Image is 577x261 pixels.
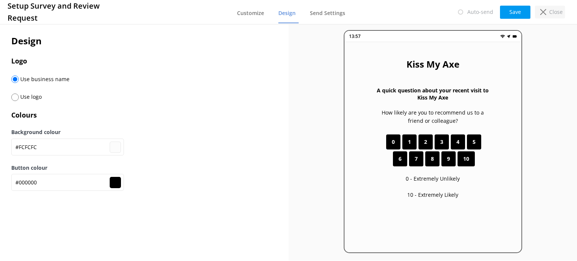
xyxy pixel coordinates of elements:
[375,87,491,101] h3: A quick question about your recent visit to Kiss My Axe
[310,9,345,17] span: Send Settings
[349,33,361,40] p: 13:57
[408,138,411,146] span: 1
[506,34,511,39] img: near-me.png
[11,164,277,172] label: Button colour
[500,6,530,19] button: Save
[406,175,460,183] p: 0 - Extremely Unlikely
[19,75,69,83] span: Use business name
[11,110,277,121] h3: Colours
[467,8,493,16] p: Auto-send
[549,8,563,16] p: Close
[512,34,517,39] img: battery.png
[392,138,395,146] span: 0
[415,155,418,163] span: 7
[278,9,296,17] span: Design
[406,57,459,71] h2: Kiss My Axe
[11,128,277,136] label: Background colour
[473,138,476,146] span: 5
[431,155,434,163] span: 8
[440,138,443,146] span: 3
[375,109,491,125] p: How likely are you to recommend us to a friend or colleague?
[463,155,469,163] span: 10
[11,34,277,48] h2: Design
[19,93,42,100] span: Use logo
[447,155,450,163] span: 9
[237,9,264,17] span: Customize
[500,34,505,39] img: wifi.png
[424,138,427,146] span: 2
[456,138,459,146] span: 4
[11,56,277,66] h3: Logo
[399,155,402,163] span: 6
[407,191,458,199] p: 10 - Extremely Likely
